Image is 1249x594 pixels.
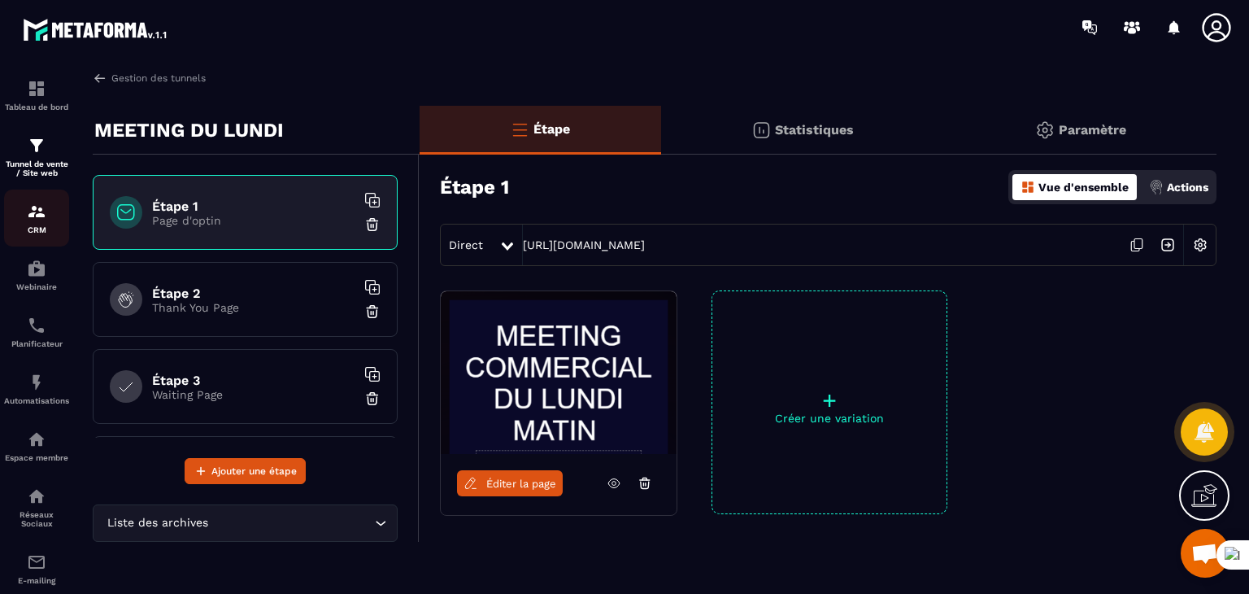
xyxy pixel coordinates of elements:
[27,202,46,221] img: formation
[712,412,947,425] p: Créer une variation
[1021,180,1035,194] img: dashboard-orange.40269519.svg
[4,453,69,462] p: Espace membre
[152,199,355,214] h6: Étape 1
[1149,180,1164,194] img: actions.d6e523a2.png
[457,470,563,496] a: Éditer la page
[1059,122,1126,138] p: Paramètre
[4,124,69,190] a: formationformationTunnel de vente / Site web
[211,463,297,479] span: Ajouter une étape
[23,15,169,44] img: logo
[152,286,355,301] h6: Étape 2
[523,238,645,251] a: [URL][DOMAIN_NAME]
[4,510,69,528] p: Réseaux Sociaux
[27,79,46,98] img: formation
[185,458,306,484] button: Ajouter une étape
[4,576,69,585] p: E-mailing
[1038,181,1129,194] p: Vue d'ensemble
[103,514,211,532] span: Liste des archives
[449,238,483,251] span: Direct
[152,373,355,388] h6: Étape 3
[1167,181,1208,194] p: Actions
[27,136,46,155] img: formation
[1185,229,1216,260] img: setting-w.858f3a88.svg
[364,304,381,320] img: trash
[440,176,509,199] h3: Étape 1
[4,103,69,111] p: Tableau de bord
[486,478,556,490] span: Éditer la page
[1035,120,1055,140] img: setting-gr.5f69749f.svg
[751,120,771,140] img: stats.20deebd0.svg
[4,417,69,474] a: automationsautomationsEspace membre
[94,114,284,146] p: MEETING DU LUNDI
[27,553,46,572] img: email
[27,430,46,449] img: automations
[4,225,69,234] p: CRM
[152,301,355,314] p: Thank You Page
[1152,229,1183,260] img: arrow-next.bcc2205e.svg
[27,487,46,506] img: social-network
[510,120,529,139] img: bars-o.4a397970.svg
[27,316,46,335] img: scheduler
[93,504,398,542] div: Search for option
[4,247,69,304] a: automationsautomationsWebinaire
[4,282,69,291] p: Webinaire
[775,122,854,138] p: Statistiques
[4,339,69,348] p: Planificateur
[364,216,381,233] img: trash
[364,391,381,407] img: trash
[4,396,69,405] p: Automatisations
[93,71,107,85] img: arrow
[4,304,69,360] a: schedulerschedulerPlanificateur
[4,67,69,124] a: formationformationTableau de bord
[533,121,570,137] p: Étape
[152,388,355,401] p: Waiting Page
[4,360,69,417] a: automationsautomationsAutomatisations
[4,159,69,177] p: Tunnel de vente / Site web
[152,214,355,227] p: Page d'optin
[4,474,69,540] a: social-networksocial-networkRéseaux Sociaux
[27,373,46,392] img: automations
[93,71,206,85] a: Gestion des tunnels
[211,514,371,532] input: Search for option
[4,190,69,247] a: formationformationCRM
[1181,529,1229,578] a: Ouvrir le chat
[27,259,46,278] img: automations
[712,389,947,412] p: +
[441,291,677,454] img: image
